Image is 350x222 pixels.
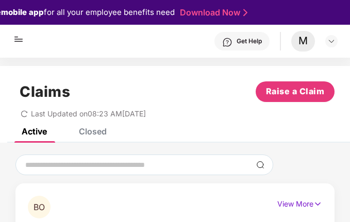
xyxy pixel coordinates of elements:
div: Closed [79,126,107,136]
span: BO [34,203,45,212]
span: Raise a Claim [266,85,325,98]
img: svg+xml;base64,PHN2ZyBpZD0iRHJvcGRvd24tMzJ4MzIiIHhtbG5zPSJodHRwOi8vd3d3LnczLm9yZy8yMDAwL3N2ZyIgd2... [327,37,336,45]
span: Last Updated on 08:23 AM[DATE] [31,109,146,118]
button: Raise a Claim [256,81,335,102]
img: svg+xml;base64,PHN2ZyBpZD0iU2VhcmNoLTMyeDMyIiB4bWxucz0iaHR0cDovL3d3dy53My5vcmcvMjAwMC9zdmciIHdpZH... [256,161,264,169]
a: Download Now [180,7,244,18]
div: M [291,31,315,51]
img: svg+xml;base64,PHN2ZyB4bWxucz0iaHR0cDovL3d3dy53My5vcmcvMjAwMC9zdmciIHdpZHRoPSIxNyIgaGVpZ2h0PSIxNy... [313,198,322,210]
span: redo [21,109,28,118]
div: Active [22,126,47,136]
p: View More [277,196,322,210]
img: hamburger [12,25,25,45]
h1: Claims [20,83,70,100]
strong: mobile app [1,7,44,17]
img: Stroke [243,7,247,18]
div: Get Help [237,37,262,45]
img: svg+xml;base64,PHN2ZyBpZD0iSGVscC0zMngzMiIgeG1sbnM9Imh0dHA6Ly93d3cudzMub3JnLzIwMDAvc3ZnIiB3aWR0aD... [222,37,232,47]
